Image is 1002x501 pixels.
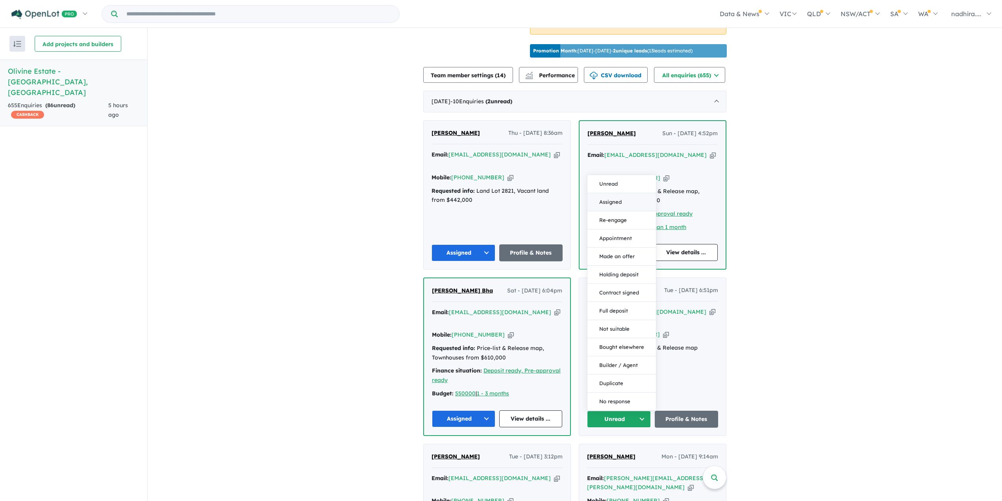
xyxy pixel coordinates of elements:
[587,175,656,411] div: Unread
[587,453,635,460] span: [PERSON_NAME]
[448,151,551,158] a: [EMAIL_ADDRESS][DOMAIN_NAME]
[709,308,715,316] button: Copy
[590,72,598,80] img: download icon
[554,151,560,159] button: Copy
[587,175,656,193] button: Unread
[587,302,656,320] button: Full deposit
[587,374,656,393] button: Duplicate
[432,309,449,316] strong: Email:
[587,393,656,410] button: No response
[47,102,54,109] span: 86
[432,367,482,374] strong: Finance situation:
[509,452,563,462] span: Tue - [DATE] 3:12pm
[432,129,480,136] span: [PERSON_NAME]
[613,48,647,54] b: 2 unique leads
[8,66,139,98] h5: Olivine Estate - [GEOGRAPHIC_DATA] , [GEOGRAPHIC_DATA]
[45,102,75,109] strong: ( unread)
[449,309,551,316] a: [EMAIL_ADDRESS][DOMAIN_NAME]
[655,411,719,428] a: Profile & Notes
[533,48,578,54] b: Promotion Month:
[587,229,656,248] button: Appointment
[639,210,693,217] a: Pre-approval ready
[452,331,505,338] a: [PHONE_NUMBER]
[533,47,693,54] p: [DATE] - [DATE] - ( 13 leads estimated)
[432,344,562,363] div: Price-list & Release map, Townhouses from $610,000
[710,151,716,159] button: Copy
[587,284,656,302] button: Contract signed
[587,174,607,181] strong: Mobile:
[13,41,21,47] img: sort.svg
[655,244,718,261] a: View details ...
[450,98,512,105] span: - 10 Enquir ies
[451,174,504,181] a: [PHONE_NUMBER]
[499,410,563,427] a: View details ...
[587,452,635,462] a: [PERSON_NAME]
[607,174,660,181] a: [PHONE_NUMBER]
[432,390,454,397] strong: Budget:
[587,248,656,266] button: Made an offer
[432,244,495,261] button: Assigned
[526,72,575,79] span: Performance
[432,151,448,158] strong: Email:
[499,244,563,261] a: Profile & Notes
[688,483,694,492] button: Copy
[432,187,475,194] strong: Requested info:
[662,129,718,138] span: Sun - [DATE] 4:52pm
[119,6,398,22] input: Try estate name, suburb, builder or developer
[432,452,480,462] a: [PERSON_NAME]
[432,367,561,384] a: Deposit ready, Pre-approval ready
[507,173,513,182] button: Copy
[448,475,551,482] a: [EMAIL_ADDRESS][DOMAIN_NAME]
[432,174,451,181] strong: Mobile:
[638,223,686,231] a: Less than 1 month
[951,10,981,18] span: nadhira....
[554,308,560,317] button: Copy
[432,389,562,399] div: |
[508,129,563,138] span: Thu - [DATE] 8:36am
[432,331,452,338] strong: Mobile:
[554,474,560,482] button: Copy
[487,98,491,105] span: 2
[587,193,656,211] button: Assigned
[664,286,718,295] span: Tue - [DATE] 6:51pm
[432,410,495,427] button: Assigned
[587,475,604,482] strong: Email:
[587,475,706,491] a: [PERSON_NAME][EMAIL_ADDRESS][PERSON_NAME][DOMAIN_NAME]
[108,102,128,118] span: 5 hours ago
[587,130,636,137] span: [PERSON_NAME]
[432,345,475,352] strong: Requested info:
[587,320,656,338] button: Not suitable
[455,390,476,397] a: 550000
[432,453,480,460] span: [PERSON_NAME]
[423,91,726,113] div: [DATE]
[525,74,533,79] img: bar-chart.svg
[587,266,656,284] button: Holding deposit
[508,331,514,339] button: Copy
[432,475,448,482] strong: Email:
[432,286,493,296] a: [PERSON_NAME] Bha
[11,111,44,119] span: CASHBACK
[432,287,493,294] span: [PERSON_NAME] Bha
[432,129,480,138] a: [PERSON_NAME]
[477,390,509,397] a: 1 - 3 months
[519,67,578,83] button: Performance
[485,98,512,105] strong: ( unread)
[587,129,636,138] a: [PERSON_NAME]
[11,9,77,19] img: Openlot PRO Logo White
[507,286,562,296] span: Sat - [DATE] 6:04pm
[8,101,108,120] div: 655 Enquir ies
[584,67,648,83] button: CSV download
[587,338,656,356] button: Bought elsewhere
[587,211,656,229] button: Re-engage
[587,411,651,428] button: Unread
[604,151,707,158] a: [EMAIL_ADDRESS][DOMAIN_NAME]
[654,67,725,83] button: All enquiries (655)
[587,356,656,374] button: Builder / Agent
[663,330,669,339] button: Copy
[423,67,513,83] button: Team member settings (14)
[432,186,563,205] div: Land Lot 2821, Vacant land from $442,000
